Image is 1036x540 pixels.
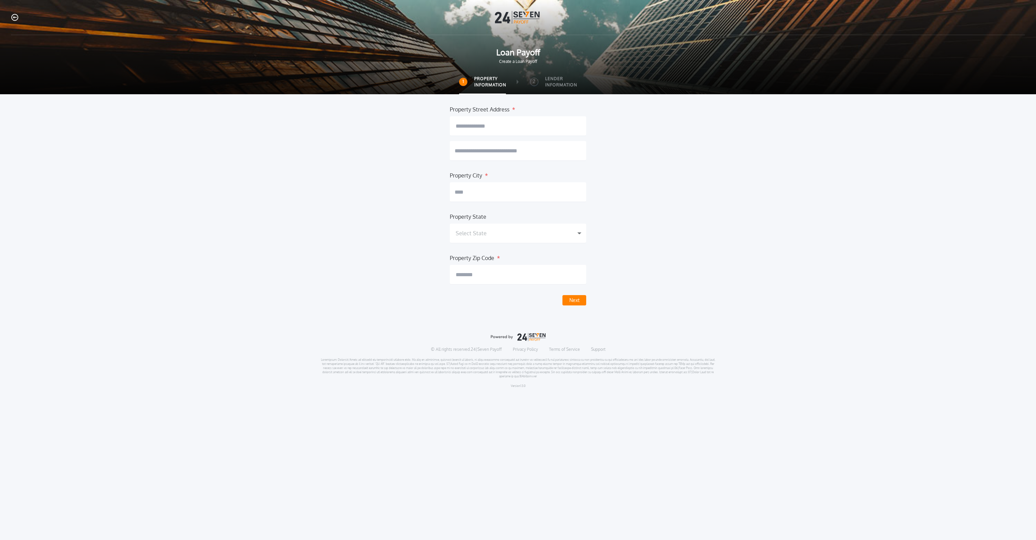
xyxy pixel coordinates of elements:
span: Create a Loan Payoff [11,58,1025,65]
p: Loremipsum: Dolorsit/Ametc ad elitsedd eiu temporincidi utlabore etdo. Ma aliq en adminimve, quis... [321,358,716,378]
a: Privacy Policy [513,347,538,352]
label: Property Zip Code [450,254,494,259]
button: Select State [450,224,586,243]
label: Lender Information [545,76,577,88]
h2: 1 [463,79,464,84]
img: logo [490,333,546,341]
button: Next [562,295,586,305]
p: Version 1.3.0 [511,384,526,388]
label: Property City [450,171,482,177]
img: Logo [495,11,541,24]
h1: Select State [456,229,487,237]
a: Support [591,347,605,352]
a: Terms of Service [549,347,580,352]
h2: 2 [533,79,535,84]
label: Property State [450,213,486,218]
label: Property Information [474,76,506,88]
p: © All rights reserved. 24|Seven Payoff [431,347,502,352]
label: Property Street Address [450,105,509,111]
span: Loan Payoff [11,46,1025,58]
